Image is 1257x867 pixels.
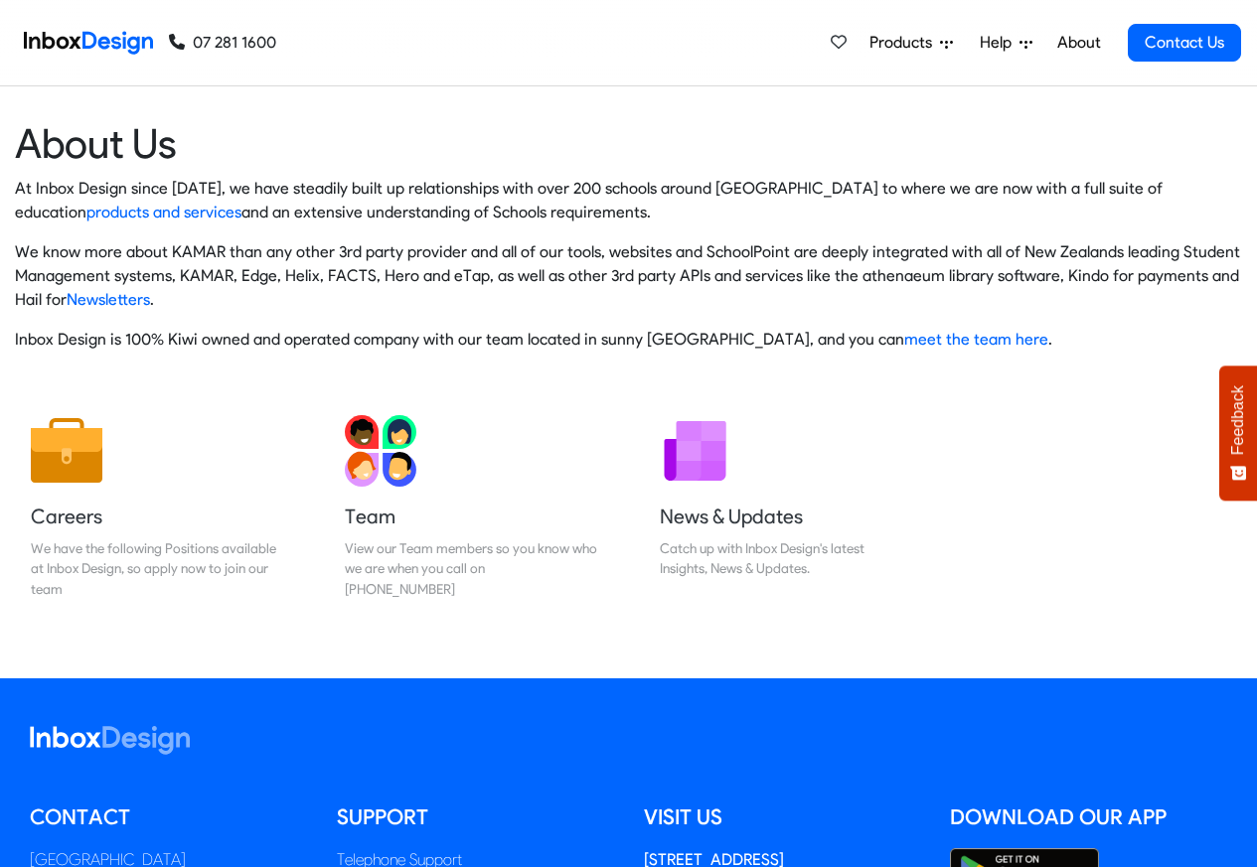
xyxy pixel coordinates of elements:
a: meet the team here [904,330,1048,349]
h5: Team [345,503,597,530]
span: Feedback [1229,385,1247,455]
p: Inbox Design is 100% Kiwi owned and operated company with our team located in sunny [GEOGRAPHIC_D... [15,328,1242,352]
button: Feedback - Show survey [1219,365,1257,501]
span: Help [980,31,1020,55]
h5: Download our App [950,802,1227,832]
img: logo_inboxdesign_white.svg [30,726,190,755]
h5: Careers [31,503,283,530]
a: Careers We have the following Positions available at Inbox Design, so apply now to join our team [15,399,299,615]
a: Contact Us [1128,24,1241,62]
img: 2022_01_13_icon_job.svg [31,415,102,487]
heading: About Us [15,118,1242,169]
h5: Contact [30,802,307,832]
h5: Visit us [644,802,921,832]
h5: News & Updates [660,503,912,530]
a: Team View our Team members so you know who we are when you call on [PHONE_NUMBER] [329,399,613,615]
div: View our Team members so you know who we are when you call on [PHONE_NUMBER] [345,538,597,599]
a: products and services [86,203,241,221]
p: We know more about KAMAR than any other 3rd party provider and all of our tools, websites and Sch... [15,240,1242,312]
img: 2022_01_12_icon_newsletter.svg [660,415,731,487]
h5: Support [337,802,614,832]
a: News & Updates Catch up with Inbox Design's latest Insights, News & Updates. [644,399,928,615]
a: Products [862,23,961,63]
span: Products [869,31,940,55]
a: Newsletters [67,290,150,309]
a: Help [972,23,1040,63]
div: We have the following Positions available at Inbox Design, so apply now to join our team [31,538,283,599]
p: At Inbox Design since [DATE], we have steadily built up relationships with over 200 schools aroun... [15,177,1242,224]
a: 07 281 1600 [169,31,276,55]
div: Catch up with Inbox Design's latest Insights, News & Updates. [660,538,912,579]
img: 2022_01_13_icon_team.svg [345,415,416,487]
a: About [1051,23,1106,63]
